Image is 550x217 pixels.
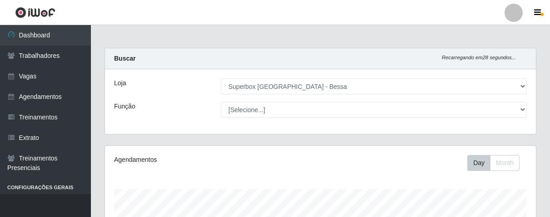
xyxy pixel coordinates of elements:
img: CoreUI Logo [15,7,55,18]
i: Recarregando em 28 segundos... [442,55,516,60]
strong: Buscar [114,55,135,62]
button: Month [490,155,520,171]
label: Função [114,102,135,111]
label: Loja [114,78,126,88]
button: Day [467,155,490,171]
div: First group [467,155,520,171]
div: Toolbar with button groups [467,155,527,171]
div: Agendamentos [114,155,278,165]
